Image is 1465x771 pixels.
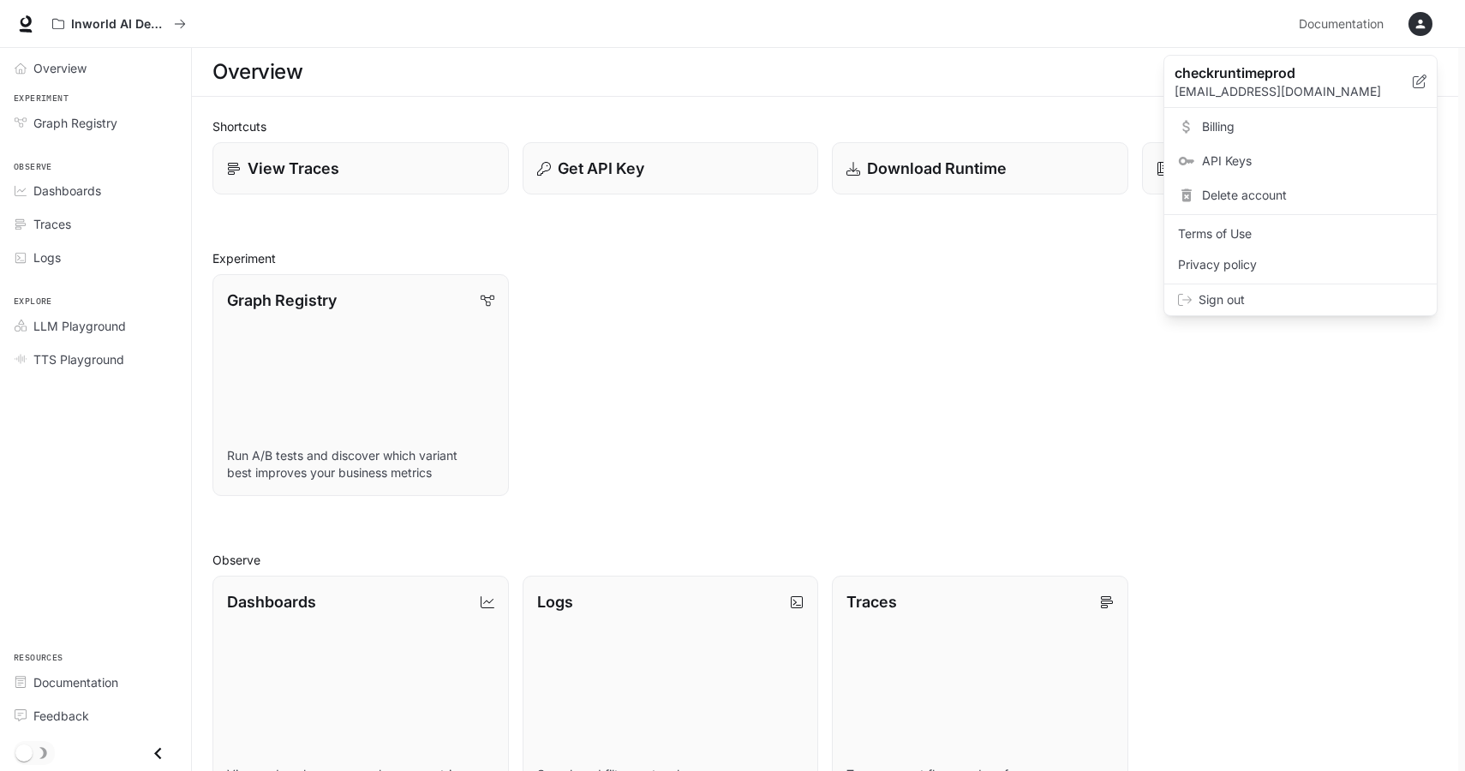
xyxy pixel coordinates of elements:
p: [EMAIL_ADDRESS][DOMAIN_NAME] [1175,83,1413,100]
span: API Keys [1202,152,1423,170]
div: checkruntimeprod[EMAIL_ADDRESS][DOMAIN_NAME] [1164,56,1437,108]
span: Delete account [1202,187,1423,204]
span: Privacy policy [1178,256,1423,273]
a: Terms of Use [1168,218,1433,249]
a: Billing [1168,111,1433,142]
span: Billing [1202,118,1423,135]
div: Sign out [1164,284,1437,315]
div: Delete account [1168,180,1433,211]
a: API Keys [1168,146,1433,176]
p: checkruntimeprod [1175,63,1385,83]
span: Sign out [1199,291,1423,308]
span: Terms of Use [1178,225,1423,242]
a: Privacy policy [1168,249,1433,280]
